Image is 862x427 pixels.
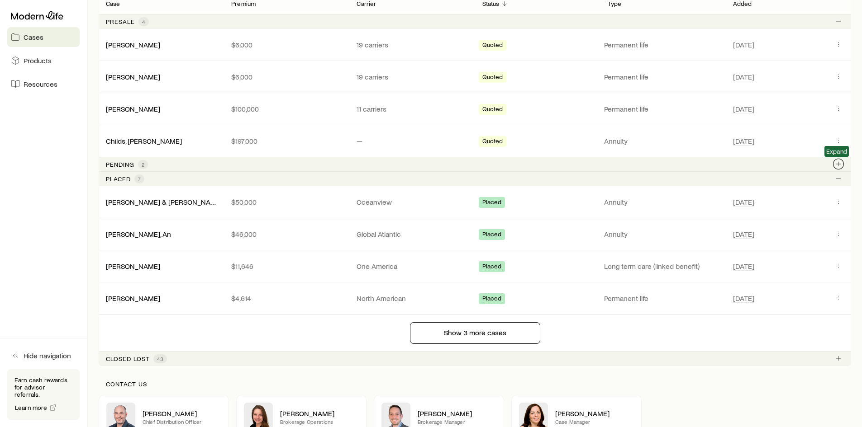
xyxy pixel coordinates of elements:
[604,40,722,49] p: Permanent life
[733,40,754,49] span: [DATE]
[231,72,342,81] p: $6,000
[106,175,131,183] p: Placed
[482,198,502,208] span: Placed
[143,418,221,425] p: Chief Distribution Officer
[231,104,342,113] p: $100,000
[24,33,43,42] span: Cases
[138,175,141,183] span: 7
[482,73,503,83] span: Quoted
[106,262,160,271] div: [PERSON_NAME]
[733,104,754,113] span: [DATE]
[733,262,754,271] span: [DATE]
[106,104,160,113] a: [PERSON_NAME]
[604,197,722,206] p: Annuity
[482,230,502,240] span: Placed
[7,346,80,366] button: Hide navigation
[357,136,467,145] p: —
[357,262,467,271] p: One America
[106,40,160,49] a: [PERSON_NAME]
[482,137,503,147] span: Quoted
[280,409,359,418] p: [PERSON_NAME]
[7,74,80,94] a: Resources
[357,104,467,113] p: 11 carriers
[604,136,722,145] p: Annuity
[106,72,160,82] div: [PERSON_NAME]
[604,230,722,239] p: Annuity
[7,27,80,47] a: Cases
[24,80,57,89] span: Resources
[15,404,48,411] span: Learn more
[106,197,223,206] a: [PERSON_NAME] & [PERSON_NAME]
[106,380,844,388] p: Contact us
[14,376,72,398] p: Earn cash rewards for advisor referrals.
[410,322,540,344] button: Show 3 more cases
[280,418,359,425] p: Brokerage Operations
[231,136,342,145] p: $197,000
[106,262,160,270] a: [PERSON_NAME]
[555,409,634,418] p: [PERSON_NAME]
[357,72,467,81] p: 19 carriers
[231,262,342,271] p: $11,646
[106,355,150,362] p: Closed lost
[106,161,134,168] p: Pending
[7,51,80,70] a: Products
[604,72,722,81] p: Permanent life
[142,161,144,168] span: 2
[106,72,160,81] a: [PERSON_NAME]
[418,409,496,418] p: [PERSON_NAME]
[555,418,634,425] p: Case Manager
[106,40,160,50] div: [PERSON_NAME]
[142,18,145,25] span: 4
[106,136,182,145] a: Childs, [PERSON_NAME]
[418,418,496,425] p: Brokerage Manager
[143,409,221,418] p: [PERSON_NAME]
[733,197,754,206] span: [DATE]
[482,41,503,51] span: Quoted
[106,136,182,146] div: Childs, [PERSON_NAME]
[357,230,467,239] p: Global Atlantic
[24,56,52,65] span: Products
[7,369,80,420] div: Earn cash rewards for advisor referrals.Learn more
[482,263,502,272] span: Placed
[106,230,171,239] div: [PERSON_NAME], An
[357,40,467,49] p: 19 carriers
[106,230,171,238] a: [PERSON_NAME], An
[826,148,847,155] span: Expand
[157,355,163,362] span: 43
[604,262,722,271] p: Long term care (linked benefit)
[733,230,754,239] span: [DATE]
[106,294,160,302] a: [PERSON_NAME]
[482,105,503,115] span: Quoted
[231,294,342,303] p: $4,614
[482,295,502,304] span: Placed
[106,18,135,25] p: Presale
[106,197,217,207] div: [PERSON_NAME] & [PERSON_NAME]
[231,197,342,206] p: $50,000
[733,72,754,81] span: [DATE]
[231,40,342,49] p: $6,000
[24,351,71,360] span: Hide navigation
[604,294,722,303] p: Permanent life
[231,230,342,239] p: $46,000
[357,294,467,303] p: North American
[604,104,722,113] p: Permanent life
[733,136,754,145] span: [DATE]
[106,104,160,114] div: [PERSON_NAME]
[733,294,754,303] span: [DATE]
[357,197,467,206] p: Oceanview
